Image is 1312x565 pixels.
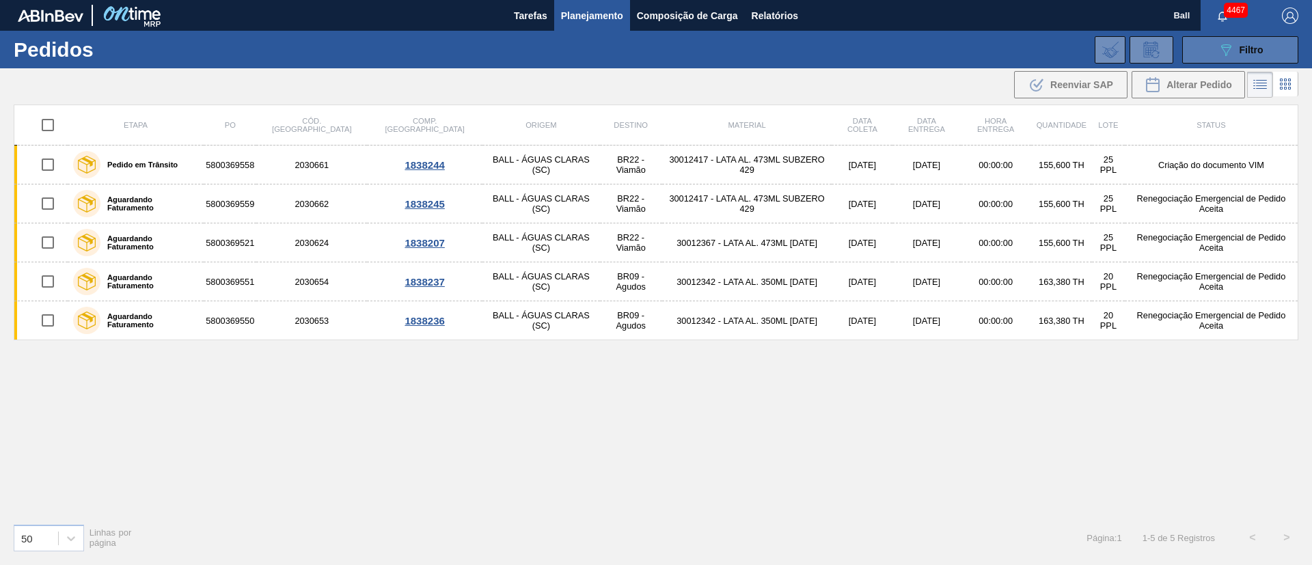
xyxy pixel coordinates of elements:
[832,301,892,340] td: [DATE]
[1092,223,1125,262] td: 25 PPL
[256,184,367,223] td: 2030662
[204,184,256,223] td: 5800369559
[961,301,1031,340] td: 00:00:00
[100,195,198,212] label: Aguardando Faturamento
[892,301,960,340] td: [DATE]
[662,262,832,301] td: 30012342 - LATA AL. 350ML [DATE]
[1037,121,1086,129] span: Quantidade
[600,223,662,262] td: BR22 - Viamão
[600,146,662,184] td: BR22 - Viamão
[1031,301,1092,340] td: 163,380 TH
[18,10,83,22] img: TNhmsLtSVTkK8tSr43FrP2fwEKptu5GPRR3wAAAABJRU5ErkJggg==
[1197,121,1225,129] span: Status
[1270,521,1304,555] button: >
[1092,262,1125,301] td: 20 PPL
[21,532,33,544] div: 50
[1240,44,1263,55] span: Filtro
[1125,262,1298,301] td: Renegociação Emergencial de Pedido Aceita
[832,184,892,223] td: [DATE]
[1282,8,1298,24] img: Logout
[385,117,464,133] span: Comp. [GEOGRAPHIC_DATA]
[90,527,132,548] span: Linhas por página
[832,146,892,184] td: [DATE]
[1201,6,1244,25] button: Notificações
[225,121,236,129] span: PO
[1247,72,1273,98] div: Visão em Lista
[256,262,367,301] td: 2030654
[832,262,892,301] td: [DATE]
[1014,71,1127,98] div: Reenviar SAP
[482,146,600,184] td: BALL - ÁGUAS CLARAS (SC)
[1050,79,1113,90] span: Reenviar SAP
[961,262,1031,301] td: 00:00:00
[1095,36,1125,64] div: Importar Negociações dos Pedidos
[204,262,256,301] td: 5800369551
[600,184,662,223] td: BR22 - Viamão
[525,121,556,129] span: Origem
[961,223,1031,262] td: 00:00:00
[1086,533,1121,543] span: Página : 1
[662,223,832,262] td: 30012367 - LATA AL. 473ML [DATE]
[14,184,1298,223] a: Aguardando Faturamento58003695592030662BALL - ÁGUAS CLARAS (SC)BR22 - Viamão30012417 - LATA AL. 4...
[662,146,832,184] td: 30012417 - LATA AL. 473ML SUBZERO 429
[204,301,256,340] td: 5800369550
[369,315,480,327] div: 1838236
[124,121,148,129] span: Etapa
[961,184,1031,223] td: 00:00:00
[614,121,648,129] span: Destino
[100,312,198,329] label: Aguardando Faturamento
[892,146,960,184] td: [DATE]
[482,301,600,340] td: BALL - ÁGUAS CLARAS (SC)
[1092,184,1125,223] td: 25 PPL
[100,273,198,290] label: Aguardando Faturamento
[1182,36,1298,64] button: Filtro
[1125,301,1298,340] td: Renegociação Emergencial de Pedido Aceita
[1273,72,1298,98] div: Visão em Cards
[1031,262,1092,301] td: 163,380 TH
[369,198,480,210] div: 1838245
[637,8,738,24] span: Composição de Carga
[14,146,1298,184] a: Pedido em Trânsito58003695582030661BALL - ÁGUAS CLARAS (SC)BR22 - Viamão30012417 - LATA AL. 473ML...
[832,223,892,262] td: [DATE]
[662,184,832,223] td: 30012417 - LATA AL. 473ML SUBZERO 429
[1130,36,1173,64] div: Solicitação de Revisão de Pedidos
[369,159,480,171] div: 1838244
[1132,71,1245,98] div: Alterar Pedido
[600,301,662,340] td: BR09 - Agudos
[752,8,798,24] span: Relatórios
[728,121,766,129] span: Material
[256,223,367,262] td: 2030624
[204,223,256,262] td: 5800369521
[256,146,367,184] td: 2030661
[892,184,960,223] td: [DATE]
[1031,223,1092,262] td: 155,600 TH
[1143,533,1215,543] span: 1 - 5 de 5 Registros
[100,234,198,251] label: Aguardando Faturamento
[1125,184,1298,223] td: Renegociação Emergencial de Pedido Aceita
[14,42,218,57] h1: Pedidos
[1224,3,1248,18] span: 4467
[1098,121,1118,129] span: Lote
[272,117,351,133] span: Cód. [GEOGRAPHIC_DATA]
[1125,223,1298,262] td: Renegociação Emergencial de Pedido Aceita
[847,117,877,133] span: Data coleta
[482,223,600,262] td: BALL - ÁGUAS CLARAS (SC)
[369,276,480,288] div: 1838237
[14,223,1298,262] a: Aguardando Faturamento58003695212030624BALL - ÁGUAS CLARAS (SC)BR22 - Viamão30012367 - LATA AL. 4...
[14,262,1298,301] a: Aguardando Faturamento58003695512030654BALL - ÁGUAS CLARAS (SC)BR09 - Agudos30012342 - LATA AL. 3...
[600,262,662,301] td: BR09 - Agudos
[977,117,1014,133] span: Hora Entrega
[1235,521,1270,555] button: <
[1125,146,1298,184] td: Criação do documento VIM
[1031,184,1092,223] td: 155,600 TH
[100,161,178,169] label: Pedido em Trânsito
[561,8,623,24] span: Planejamento
[482,184,600,223] td: BALL - ÁGUAS CLARAS (SC)
[369,237,480,249] div: 1838207
[204,146,256,184] td: 5800369558
[892,262,960,301] td: [DATE]
[1092,301,1125,340] td: 20 PPL
[256,301,367,340] td: 2030653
